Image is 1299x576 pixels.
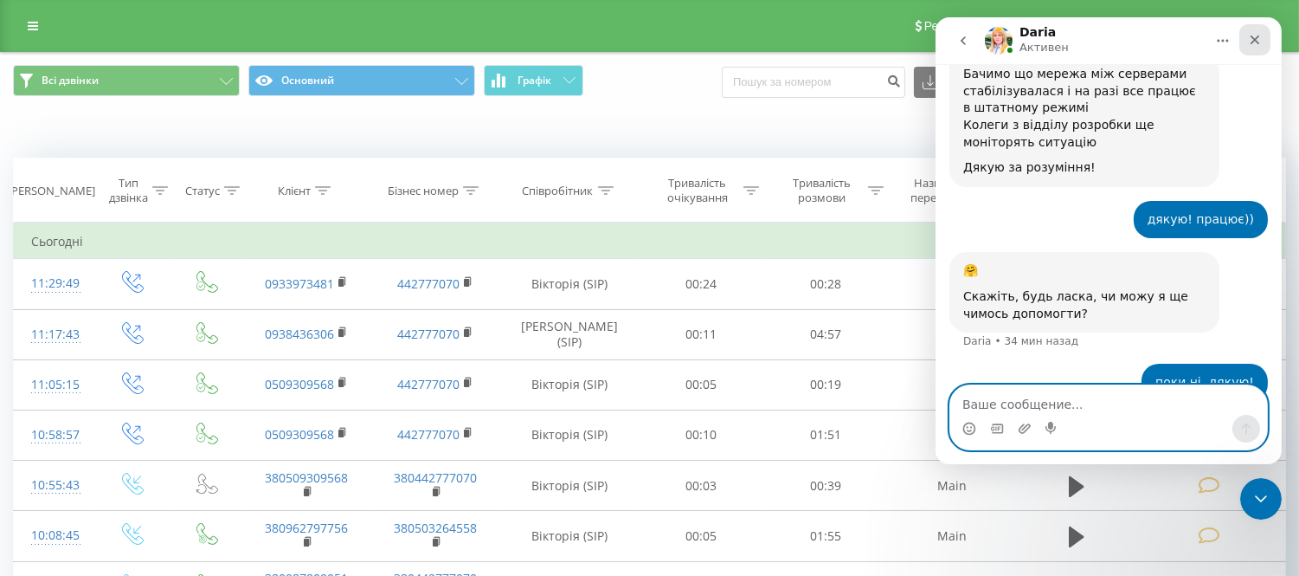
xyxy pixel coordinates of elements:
a: 380503264558 [394,520,477,536]
td: 00:03 [640,461,764,511]
td: [PERSON_NAME] (SIP) [500,309,640,359]
div: 11:29:49 [31,267,75,301]
a: 380509309568 [265,469,348,486]
div: 10:08:45 [31,519,75,553]
button: Всі дзвінки [13,65,240,96]
iframe: Intercom live chat [1240,478,1282,520]
div: Бізнес номер [388,184,459,198]
td: 00:10 [640,410,764,460]
td: 00:05 [640,359,764,410]
td: Вікторія (SIP) [500,511,640,561]
span: Всі дзвінки [42,74,99,87]
td: 00:28 [763,259,888,309]
td: 04:57 [763,309,888,359]
input: Пошук за номером [722,67,905,98]
iframe: Intercom live chat [936,17,1282,464]
a: 442777070 [397,426,460,443]
td: Вікторія (SIP) [500,359,640,410]
div: Співробітник [523,184,594,198]
a: 442777070 [397,326,460,342]
button: Графік [484,65,583,96]
td: 00:19 [763,359,888,410]
div: 10:58:57 [31,418,75,452]
div: [PERSON_NAME] [8,184,95,198]
td: 00:05 [640,511,764,561]
a: 380962797756 [265,520,348,536]
td: Сьогодні [14,224,1286,259]
a: 0938436306 [265,326,334,342]
div: 11:17:43 [31,318,75,352]
div: 10:55:43 [31,469,75,502]
span: Реферальна програма [924,19,1051,33]
td: Вікторія (SIP) [500,461,640,511]
td: 00:24 [640,259,764,309]
a: 0933973481 [265,275,334,292]
div: Статус [185,184,220,198]
td: 01:51 [763,410,888,460]
button: Основний [248,65,475,96]
a: 380442777070 [394,469,477,486]
div: Назва схеми переадресації [904,176,993,205]
div: Тип дзвінка [108,176,148,205]
td: Вікторія (SIP) [500,259,640,309]
td: Main [888,511,1017,561]
button: Експорт [914,67,1007,98]
td: 01:55 [763,511,888,561]
a: 0509309568 [265,376,334,392]
td: 00:11 [640,309,764,359]
div: Тривалість очікування [655,176,740,205]
td: Main [888,461,1017,511]
div: 11:05:15 [31,368,75,402]
a: 442777070 [397,275,460,292]
div: Тривалість розмови [779,176,864,205]
div: Клієнт [278,184,311,198]
td: Вікторія (SIP) [500,410,640,460]
td: 00:39 [763,461,888,511]
a: 0509309568 [265,426,334,443]
a: 442777070 [397,376,460,392]
span: Графік [518,74,551,87]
